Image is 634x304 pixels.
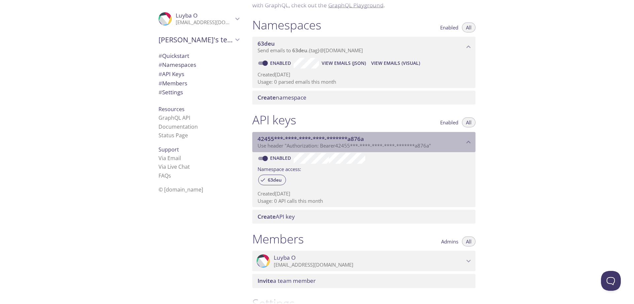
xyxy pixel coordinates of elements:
[252,251,475,271] div: Luyba O
[158,70,184,78] span: API Keys
[274,262,464,268] p: [EMAIL_ADDRESS][DOMAIN_NAME]
[252,210,475,224] div: Create API Key
[437,237,462,246] button: Admins
[153,8,244,30] div: Luyba O
[252,37,475,57] div: 63deu namespace
[176,12,197,19] span: Luyba O
[292,47,307,54] span: 63deu
[158,61,196,68] span: Namespaces
[462,22,475,32] button: All
[158,79,162,87] span: #
[258,94,276,101] span: Create
[269,155,294,161] a: Enabled
[158,172,171,179] a: FAQ
[158,88,162,96] span: #
[158,114,190,121] a: GraphQL API
[258,78,470,85] p: Usage: 0 parsed emails this month
[252,91,475,105] div: Create namespace
[462,117,475,127] button: All
[269,60,294,66] a: Enabled
[258,164,301,173] label: Namespace access:
[153,79,244,88] div: Members
[371,59,420,67] span: View Emails (Visual)
[153,60,244,69] div: Namespaces
[258,94,306,101] span: namespace
[436,22,462,32] button: Enabled
[158,106,185,113] span: Resources
[601,271,621,291] iframe: Help Scout Beacon - Open
[258,71,470,78] p: Created [DATE]
[274,254,296,261] span: Luyba O
[158,52,189,60] span: Quickstart
[153,31,244,48] div: Luyba's team
[176,19,233,26] p: [EMAIL_ADDRESS][DOMAIN_NAME]
[158,79,187,87] span: Members
[252,232,304,246] h1: Members
[158,88,183,96] span: Settings
[158,132,188,139] a: Status Page
[252,112,296,127] h1: API keys
[252,274,475,288] div: Invite a team member
[158,35,233,44] span: [PERSON_NAME]'s team
[158,146,179,153] span: Support
[369,58,423,68] button: View Emails (Visual)
[153,51,244,61] div: Quickstart
[319,58,369,68] button: View Emails (JSON)
[258,277,273,284] span: Invite
[258,197,470,204] p: Usage: 0 API calls this month
[258,213,276,220] span: Create
[258,47,363,54] span: Send emails to . {tag} @[DOMAIN_NAME]
[258,175,286,185] div: 63deu
[153,88,244,97] div: Team Settings
[436,117,462,127] button: Enabled
[158,186,203,193] span: © [DOMAIN_NAME]
[158,61,162,68] span: #
[462,237,475,246] button: All
[158,52,162,60] span: #
[158,123,198,130] a: Documentation
[264,177,286,183] span: 63deu
[258,213,295,220] span: API key
[168,172,171,179] span: s
[153,69,244,79] div: API Keys
[252,18,321,32] h1: Namespaces
[258,277,316,284] span: a team member
[258,190,470,197] p: Created [DATE]
[158,163,190,170] a: Via Live Chat
[258,40,275,47] span: 63deu
[158,70,162,78] span: #
[158,154,181,162] a: Via Email
[322,59,366,67] span: View Emails (JSON)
